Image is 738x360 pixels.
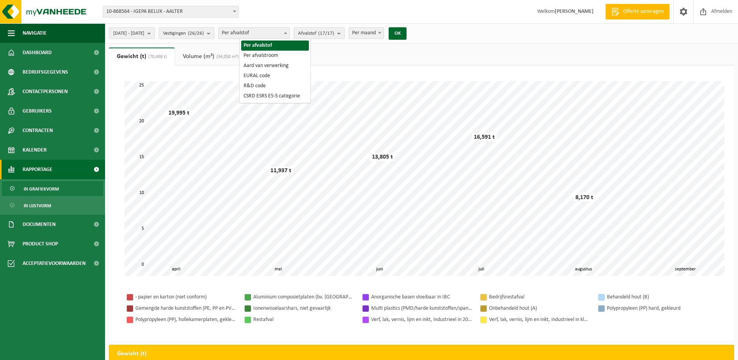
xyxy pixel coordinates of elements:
[607,304,708,313] div: Polypropyleen (PP) hard, gekleurd
[24,182,59,196] span: In grafiekvorm
[175,48,247,65] a: Volume (m³)
[241,61,309,71] li: Aard van verwerking
[241,51,309,61] li: Per afvalstroom
[135,315,237,325] div: Polypropyleen (PP), hollekamerplaten, gekleurd
[163,28,204,39] span: Vestigingen
[23,234,58,254] span: Product Shop
[489,315,590,325] div: Verf, lak, vernis, lijm en inkt, industrieel in kleinverpakking
[621,8,666,16] span: Offerte aanvragen
[253,304,354,313] div: Ionenwisselaarshars, niet gevaarlijk
[146,55,167,59] span: (70,498 t)
[241,71,309,81] li: EURAL code
[573,194,595,201] div: 8,170 t
[109,48,175,65] a: Gewicht (t)
[23,160,53,179] span: Rapportage
[489,292,590,302] div: Bedrijfsrestafval
[159,27,214,39] button: Vestigingen(26/26)
[113,28,144,39] span: [DATE] - [DATE]
[241,41,309,51] li: Per afvalstof
[349,28,384,39] span: Per maand
[135,292,237,302] div: - papier en karton (niet conform)
[23,140,47,160] span: Kalender
[555,9,594,14] strong: [PERSON_NAME]
[253,315,354,325] div: Restafval
[607,292,708,302] div: Behandeld hout (B)
[349,27,384,39] span: Per maand
[371,304,472,313] div: Multi plastics (PMD/harde kunststoffen/spanbanden/EPS/folie naturel/folie gemengd)
[23,254,86,273] span: Acceptatievoorwaarden
[23,215,56,234] span: Documenten
[268,167,293,175] div: 11,937 t
[23,121,53,140] span: Contracten
[298,28,334,39] span: Afvalstof
[472,133,497,141] div: 16,591 t
[253,292,354,302] div: Aluminium composietplaten (bv. [GEOGRAPHIC_DATA])
[218,27,290,39] span: Per afvalstof
[318,31,334,36] count: (17/17)
[103,6,239,18] span: 10-868564 - IGEPA BELUX - AALTER
[23,23,47,43] span: Navigatie
[371,315,472,325] div: Verf, lak, vernis, lijm en inkt, industrieel in 200lt-vat
[167,109,191,117] div: 19,995 t
[103,6,238,17] span: 10-868564 - IGEPA BELUX - AALTER
[214,55,239,59] span: (34,050 m³)
[2,181,103,196] a: In grafiekvorm
[241,91,309,101] li: CSRD ESRS E5-5 categorie
[23,82,68,101] span: Contactpersonen
[23,62,68,82] span: Bedrijfsgegevens
[219,28,289,39] span: Per afvalstof
[605,4,670,19] a: Offerte aanvragen
[370,153,395,161] div: 13,805 t
[23,101,52,121] span: Gebruikers
[294,27,345,39] button: Afvalstof(17/17)
[371,292,472,302] div: Anorganische basen vloeibaar in IBC
[389,27,407,40] button: OK
[2,198,103,213] a: In lijstvorm
[24,198,51,213] span: In lijstvorm
[109,27,155,39] button: [DATE] - [DATE]
[135,304,237,313] div: Gemengde harde kunststoffen (PE, PP en PVC), recycleerbaar (industrieel)
[188,31,204,36] count: (26/26)
[241,81,309,91] li: R&D code
[23,43,52,62] span: Dashboard
[489,304,590,313] div: Onbehandeld hout (A)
